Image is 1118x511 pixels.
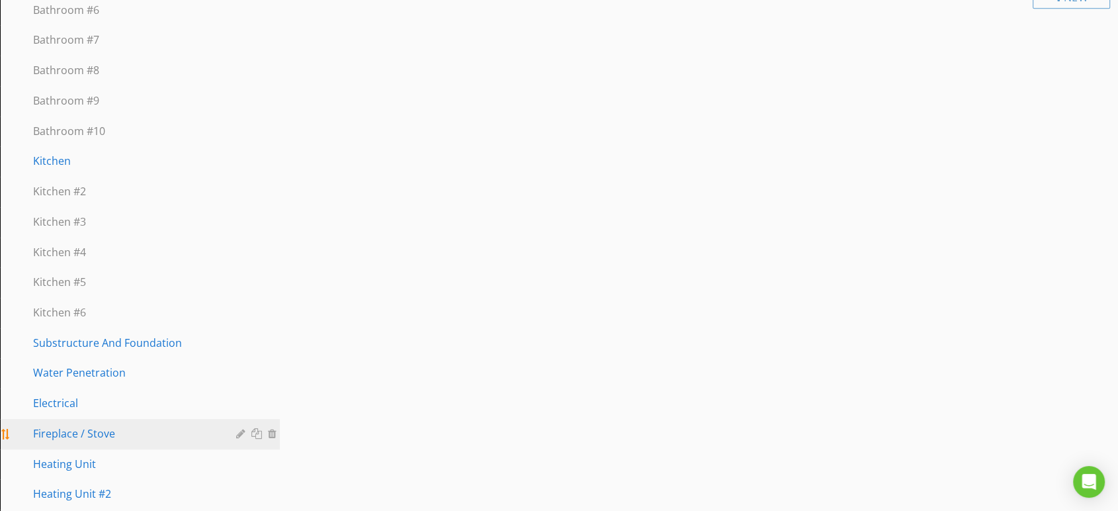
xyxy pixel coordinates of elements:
[33,456,217,472] div: Heating Unit
[33,365,217,381] div: Water Penetration
[33,183,217,199] div: Kitchen #2
[33,274,217,290] div: Kitchen #5
[33,32,217,48] div: Bathroom #7
[1073,466,1105,498] div: Open Intercom Messenger
[33,395,217,411] div: Electrical
[33,426,217,441] div: Fireplace / Stove
[33,214,217,230] div: Kitchen #3
[33,123,217,139] div: Bathroom #10
[33,62,217,78] div: Bathroom #8
[33,93,217,109] div: Bathroom #9
[33,153,217,169] div: Kitchen
[33,335,217,351] div: Substructure And Foundation
[33,2,217,18] div: Bathroom #6
[33,304,217,320] div: Kitchen #6
[33,244,217,260] div: Kitchen #4
[33,486,217,502] div: Heating Unit #2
